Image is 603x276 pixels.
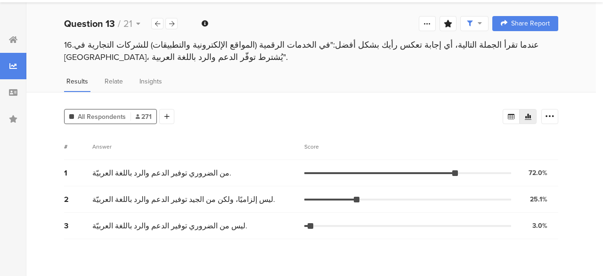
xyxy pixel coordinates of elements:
div: Score [304,142,324,151]
div: 72.0% [529,168,547,178]
div: 3.0% [532,221,547,231]
span: Results [66,76,88,86]
span: Share Report [511,20,550,27]
span: ليس من الضروري توفير الدعم والرد باللغة العربيّة. [92,220,247,231]
div: 16.عندما تقرأ الجملة التالية، أي إجابة تعكس رأيك بشكل أفضل:"في الخدمات الرقمية (المواقع الإلكترون... [64,39,558,63]
div: Answer [92,142,112,151]
b: Question 13 [64,17,115,31]
div: 1 [64,167,92,178]
span: All Respondents [78,112,126,122]
span: ليس إلزاميًا، ولكن من الجيد توفير الدعم والرد باللغة العربيّة. [92,194,275,205]
div: 2 [64,194,92,205]
span: 21 [123,17,132,31]
span: من الضروري توفير الدعم والرد باللغة العربيّة. [92,167,231,178]
span: Relate [105,76,123,86]
span: 271 [136,112,152,122]
div: # [64,142,92,151]
span: Insights [139,76,162,86]
div: 25.1% [530,194,547,204]
span: / [118,17,121,31]
div: 3 [64,220,92,231]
